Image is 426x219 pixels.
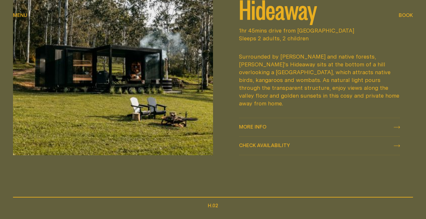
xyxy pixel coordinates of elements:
[239,53,400,107] div: Surrounded by [PERSON_NAME] and native forests, [PERSON_NAME]'s Hideaway sits at the bottom of a ...
[239,118,400,136] a: More info
[399,12,413,20] button: show booking tray
[239,27,400,34] span: 1hr 45mins drive from [GEOGRAPHIC_DATA]
[239,34,400,42] span: Sleeps 2 adults, 2 children
[13,13,27,18] span: Menu
[239,143,290,148] span: Check availability
[399,13,413,18] span: Book
[239,137,400,155] button: check availability
[239,124,266,129] span: More info
[13,12,27,20] button: show menu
